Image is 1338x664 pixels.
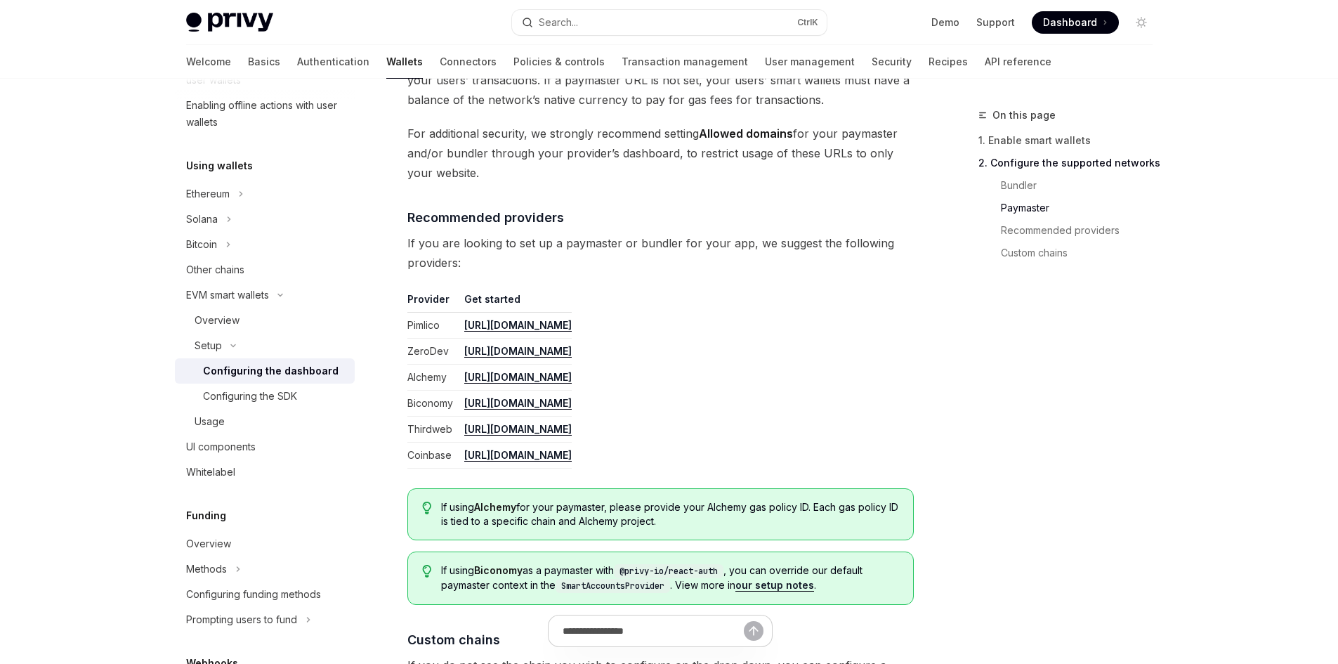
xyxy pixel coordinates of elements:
[186,507,226,524] h5: Funding
[513,45,605,79] a: Policies & controls
[735,579,814,592] a: our setup notes
[744,621,763,641] button: Send message
[622,45,748,79] a: Transaction management
[175,434,355,460] a: UI components
[985,45,1051,79] a: API reference
[175,257,355,282] a: Other chains
[978,152,1164,174] a: 2. Configure the supported networks
[195,337,222,354] div: Setup
[464,423,572,436] a: [URL][DOMAIN_NAME]
[186,438,256,455] div: UI components
[1001,219,1164,242] a: Recommended providers
[186,287,269,304] div: EVM smart wallets
[459,292,572,313] th: Get started
[1001,242,1164,264] a: Custom chains
[407,391,459,417] td: Biconomy
[464,397,572,410] a: [URL][DOMAIN_NAME]
[203,363,339,379] div: Configuring the dashboard
[175,384,355,409] a: Configuring the SDK
[186,236,217,253] div: Bitcoin
[407,339,459,365] td: ZeroDev
[474,564,523,576] strong: Biconomy
[464,319,572,332] a: [URL][DOMAIN_NAME]
[407,208,564,227] span: Recommended providers
[386,45,423,79] a: Wallets
[474,501,516,513] strong: Alchemy
[175,358,355,384] a: Configuring the dashboard
[186,586,321,603] div: Configuring funding methods
[407,233,914,273] span: If you are looking to set up a paymaster or bundler for your app, we suggest the following provid...
[175,93,355,135] a: Enabling offline actions with user wallets
[195,312,240,329] div: Overview
[407,292,459,313] th: Provider
[1001,174,1164,197] a: Bundler
[186,45,231,79] a: Welcome
[1043,15,1097,30] span: Dashboard
[248,45,280,79] a: Basics
[765,45,855,79] a: User management
[797,17,818,28] span: Ctrl K
[440,45,497,79] a: Connectors
[1130,11,1153,34] button: Toggle dark mode
[407,365,459,391] td: Alchemy
[175,531,355,556] a: Overview
[407,417,459,443] td: Thirdweb
[186,97,346,131] div: Enabling offline actions with user wallets
[186,261,244,278] div: Other chains
[978,129,1164,152] a: 1. Enable smart wallets
[186,13,273,32] img: light logo
[297,45,369,79] a: Authentication
[1032,11,1119,34] a: Dashboard
[976,15,1015,30] a: Support
[175,308,355,333] a: Overview
[186,157,253,174] h5: Using wallets
[186,211,218,228] div: Solana
[186,611,297,628] div: Prompting users to fund
[422,502,432,514] svg: Tip
[556,579,670,593] code: SmartAccountsProvider
[614,564,723,578] code: @privy-io/react-auth
[872,45,912,79] a: Security
[186,464,235,481] div: Whitelabel
[422,565,432,578] svg: Tip
[407,124,914,183] span: For additional security, we strongly recommend setting for your paymaster and/or bundler through ...
[175,409,355,434] a: Usage
[175,582,355,607] a: Configuring funding methods
[464,449,572,462] a: [URL][DOMAIN_NAME]
[186,561,227,578] div: Methods
[407,443,459,469] td: Coinbase
[203,388,297,405] div: Configuring the SDK
[512,10,827,35] button: Search...CtrlK
[175,460,355,485] a: Whitelabel
[929,45,968,79] a: Recipes
[186,185,230,202] div: Ethereum
[195,413,225,430] div: Usage
[1001,197,1164,219] a: Paymaster
[464,345,572,358] a: [URL][DOMAIN_NAME]
[441,564,898,593] span: If using as a paymaster with , you can override our default paymaster context in the . View more ...
[464,371,572,384] a: [URL][DOMAIN_NAME]
[407,313,459,339] td: Pimlico
[992,107,1056,124] span: On this page
[931,15,959,30] a: Demo
[441,500,898,528] span: If using for your paymaster, please provide your Alchemy gas policy ID. Each gas policy ID is tie...
[186,535,231,552] div: Overview
[539,14,578,31] div: Search...
[699,126,793,141] strong: Allowed domains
